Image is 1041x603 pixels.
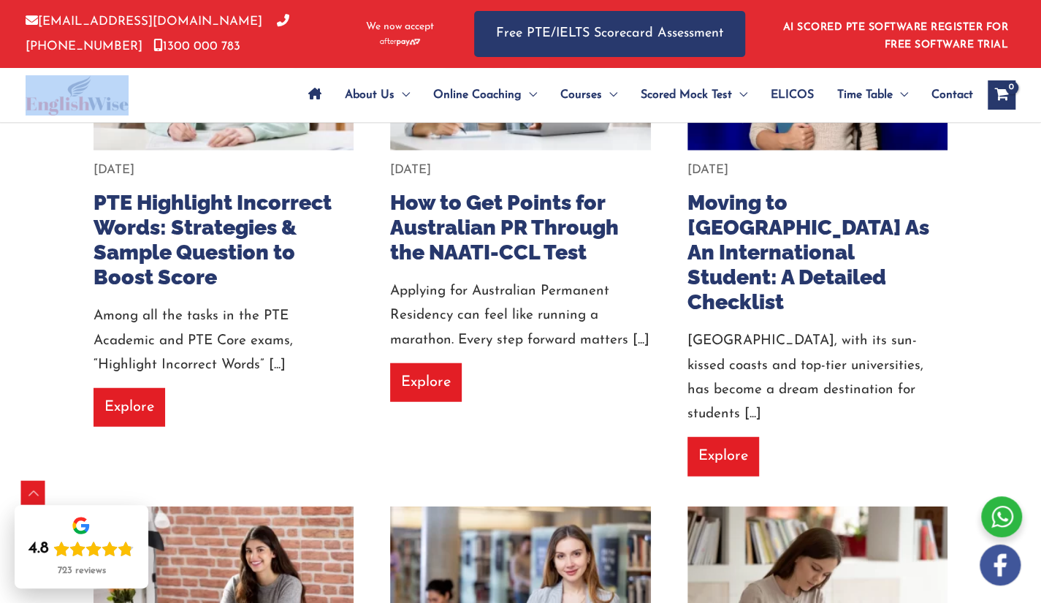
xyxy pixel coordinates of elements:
[390,190,619,265] a: How to Get Points for Australian PR Through the NAATI-CCL Test
[94,304,354,377] div: Among all the tasks in the PTE Academic and PTE Core exams, “Highlight Incorrect Words” [...]
[629,69,759,121] a: Scored Mock TestMenu Toggle
[474,11,745,57] a: Free PTE/IELTS Scorecard Assessment
[825,69,920,121] a: Time TableMenu Toggle
[783,22,1009,50] a: AI SCORED PTE SOFTWARE REGISTER FOR FREE SOFTWARE TRIAL
[920,69,973,121] a: Contact
[980,545,1021,585] img: white-facebook.png
[602,69,617,121] span: Menu Toggle
[394,69,410,121] span: Menu Toggle
[422,69,549,121] a: Online CoachingMenu Toggle
[687,164,728,176] span: [DATE]
[26,75,129,115] img: cropped-ew-logo
[94,164,134,176] span: [DATE]
[26,15,289,52] a: [PHONE_NUMBER]
[560,69,602,121] span: Courses
[28,539,49,559] div: 4.8
[366,20,434,34] span: We now accept
[732,69,747,121] span: Menu Toggle
[641,69,732,121] span: Scored Mock Test
[345,69,394,121] span: About Us
[297,69,973,121] nav: Site Navigation: Main Menu
[390,164,431,176] span: [DATE]
[433,69,522,121] span: Online Coaching
[893,69,908,121] span: Menu Toggle
[771,69,814,121] span: ELICOS
[549,69,629,121] a: CoursesMenu Toggle
[931,69,973,121] span: Contact
[390,279,651,352] div: Applying for Australian Permanent Residency can feel like running a marathon. Every step forward ...
[57,565,105,577] div: 723 reviews
[380,38,420,46] img: Afterpay-Logo
[988,80,1015,110] a: View Shopping Cart, empty
[522,69,537,121] span: Menu Toggle
[837,69,893,121] span: Time Table
[94,388,165,427] a: Explore
[687,437,759,476] a: Explore
[687,329,948,426] div: [GEOGRAPHIC_DATA], with its sun-kissed coasts and top-tier universities, has become a dream desti...
[687,190,929,315] a: Moving to [GEOGRAPHIC_DATA] As An International Student: A Detailed Checklist
[759,69,825,121] a: ELICOS
[94,190,332,290] a: PTE Highlight Incorrect Words: Strategies & Sample Question to Boost Score
[28,539,134,559] div: Rating: 4.8 out of 5
[153,40,240,53] a: 1300 000 783
[26,15,262,28] a: [EMAIL_ADDRESS][DOMAIN_NAME]
[333,69,422,121] a: About UsMenu Toggle
[390,363,462,402] a: Explore
[774,10,1015,58] aside: Header Widget 1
